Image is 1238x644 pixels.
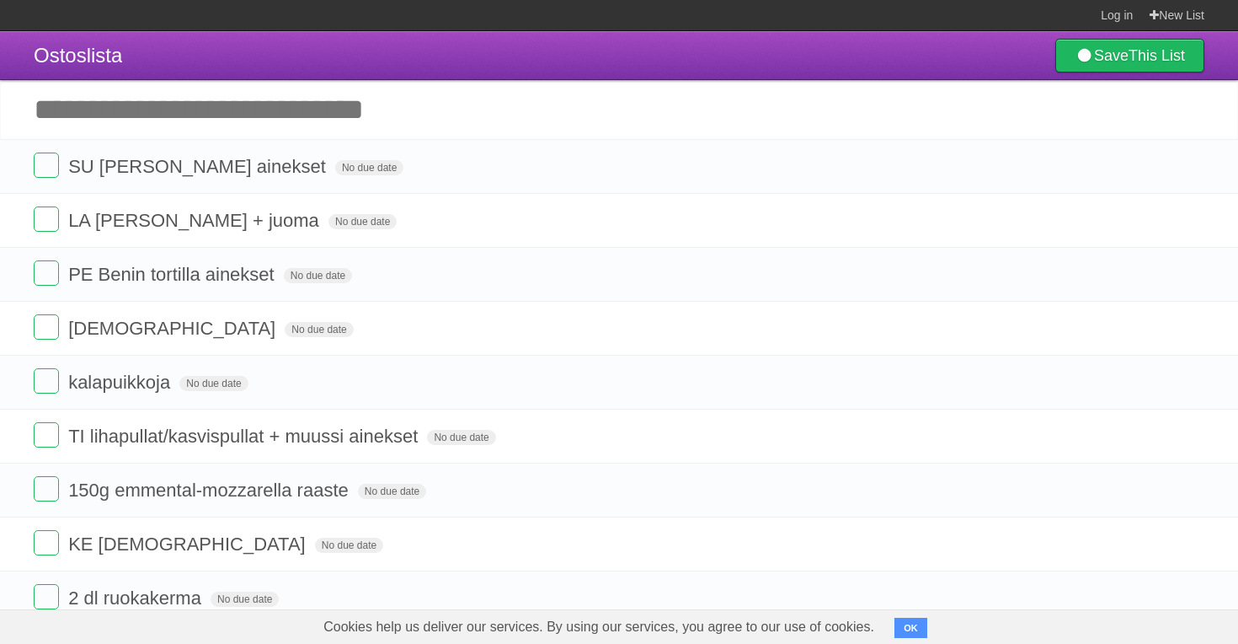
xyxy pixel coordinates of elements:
[68,156,330,177] span: SU [PERSON_NAME] ainekset
[68,426,422,447] span: TI lihapullat/kasvispullat + muussi ainekset
[68,372,174,393] span: kalapuikkoja
[68,588,205,609] span: 2 dl ruokakerma
[34,584,59,609] label: Done
[1129,47,1185,64] b: This List
[34,476,59,502] label: Done
[68,480,353,501] span: 150g emmental-mozzarella raaste
[34,314,59,340] label: Done
[894,618,927,638] button: OK
[68,534,310,555] span: KE [DEMOGRAPHIC_DATA]
[68,318,280,339] span: [DEMOGRAPHIC_DATA]
[179,376,248,391] span: No due date
[358,484,426,499] span: No due date
[34,44,122,67] span: Ostoslista
[328,214,397,229] span: No due date
[68,264,279,285] span: PE Benin tortilla ainekset
[68,210,323,231] span: LA [PERSON_NAME] + juoma
[427,430,495,445] span: No due date
[34,422,59,448] label: Done
[34,207,59,232] label: Done
[34,260,59,286] label: Done
[285,322,353,337] span: No due date
[34,153,59,178] label: Done
[211,592,279,607] span: No due date
[307,610,891,644] span: Cookies help us deliver our services. By using our services, you agree to our use of cookies.
[34,530,59,555] label: Done
[284,268,352,283] span: No due date
[34,368,59,394] label: Done
[315,538,383,553] span: No due date
[335,160,403,175] span: No due date
[1055,39,1204,72] a: SaveThis List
